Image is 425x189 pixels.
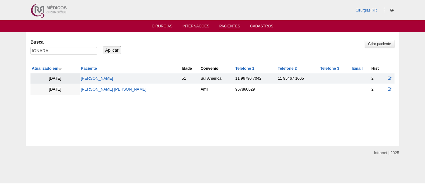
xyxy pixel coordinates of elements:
a: Telefone 3 [320,66,339,71]
i: Sair [390,8,394,12]
a: [PERSON_NAME] [81,76,113,81]
td: [DATE] [30,73,80,84]
th: Hist [370,64,385,73]
a: Cadastros [250,24,273,30]
td: [DATE] [30,84,80,95]
img: ordem crescente [58,67,62,71]
a: Cirurgias [152,24,173,30]
a: Atualizado em [32,66,62,71]
a: [PERSON_NAME] [PERSON_NAME] [81,87,147,92]
td: 11 95467 1065 [277,73,319,84]
td: 2 [370,84,385,95]
a: Criar paciente [365,40,395,48]
a: Telefone 2 [278,66,297,71]
div: Intranet | 2025 [374,150,399,156]
a: Paciente [81,66,97,71]
td: 51 [180,73,199,84]
td: Amil [199,84,234,95]
th: Convênio [199,64,234,73]
a: Pacientes [219,24,240,29]
td: 11 96790 7042 [234,73,276,84]
a: Cirurgias RR [356,8,377,12]
a: Internações [182,24,209,30]
input: Digite os termos que você deseja procurar. [30,47,97,55]
td: 967860629 [234,84,276,95]
td: Sul América [199,73,234,84]
a: Telefone 1 [235,66,254,71]
th: Idade [180,64,199,73]
a: Email [352,66,363,71]
label: Busca [30,39,97,45]
input: Aplicar [103,46,121,54]
td: 2 [370,73,385,84]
